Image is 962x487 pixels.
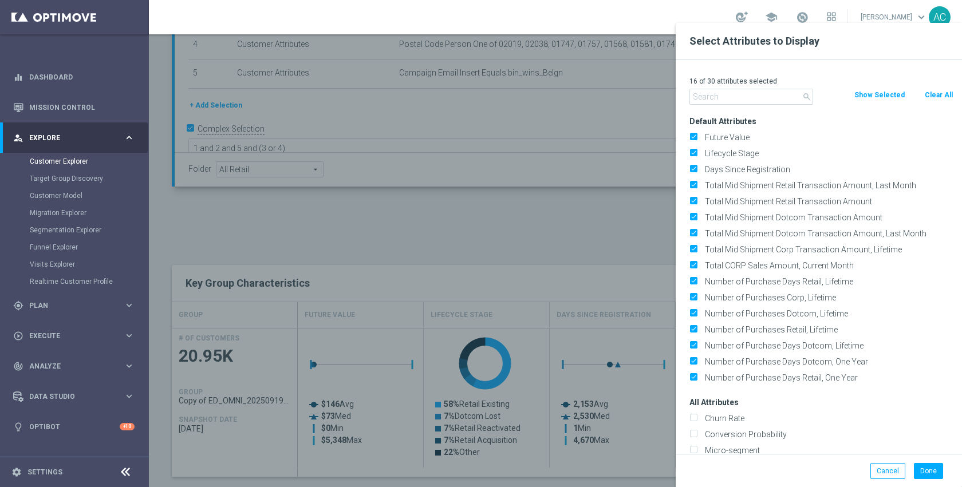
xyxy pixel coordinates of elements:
[701,212,953,223] label: Total Mid Shipment Dotcom Transaction Amount
[13,392,135,401] button: Data Studio keyboard_arrow_right
[701,244,953,255] label: Total Mid Shipment Corp Transaction Amount, Lifetime
[13,72,23,82] i: equalizer
[701,429,953,440] label: Conversion Probability
[124,300,135,311] i: keyboard_arrow_right
[853,89,906,101] button: Show Selected
[30,187,148,204] div: Customer Model
[29,332,124,339] span: Execute
[701,228,953,239] label: Total Mid Shipment Dotcom Transaction Amount, Last Month
[13,331,135,340] button: play_circle_outline Execute keyboard_arrow_right
[701,292,953,303] label: Number of Purchases Corp, Lifetime
[124,132,135,143] i: keyboard_arrow_right
[29,363,124,370] span: Analyze
[29,302,124,309] span: Plan
[13,92,135,122] div: Mission Control
[120,423,135,430] div: +10
[30,174,119,183] a: Target Group Discovery
[30,225,119,235] a: Segmentation Explorer
[701,132,953,142] label: Future Value
[13,300,23,311] i: gps_fixed
[924,89,954,101] button: Clear All
[29,134,124,141] span: Explore
[13,62,135,92] div: Dashboard
[30,170,148,187] div: Target Group Discovery
[13,301,135,310] button: gps_fixed Plan keyboard_arrow_right
[29,62,135,92] a: Dashboard
[689,89,813,105] input: Search
[765,11,778,23] span: school
[701,413,953,423] label: Churn Rate
[29,393,124,400] span: Data Studio
[701,373,953,383] label: Number of Purchase Days Retail, One Year
[701,324,953,335] label: Number of Purchases Retail, Lifetime
[860,9,929,26] a: [PERSON_NAME]keyboard_arrow_down
[30,273,148,290] div: Realtime Customer Profile
[13,73,135,82] button: equalizer Dashboard
[124,361,135,371] i: keyboard_arrow_right
[30,256,148,273] div: Visits Explorer
[29,411,120,442] a: Optibot
[29,92,135,122] a: Mission Control
[701,180,953,191] label: Total Mid Shipment Retail Transaction Amount, Last Month
[124,391,135,402] i: keyboard_arrow_right
[30,260,119,269] a: Visits Explorer
[13,331,23,341] i: play_circle_outline
[124,330,135,341] i: keyboard_arrow_right
[13,103,135,112] button: Mission Control
[701,148,953,159] label: Lifecycle Stage
[701,260,953,271] label: Total CORP Sales Amount, Current Month
[30,191,119,200] a: Customer Model
[27,469,62,476] a: Settings
[701,164,953,175] label: Days Since Registration
[914,463,943,479] button: Done
[689,34,948,48] h2: Select Attributes to Display
[701,276,953,287] label: Number of Purchase Days Retail, Lifetime
[13,361,23,371] i: track_changes
[11,467,22,477] i: settings
[13,422,135,431] button: lightbulb Optibot +10
[13,361,124,371] div: Analyze
[915,11,928,23] span: keyboard_arrow_down
[13,133,135,142] button: person_search Explore keyboard_arrow_right
[870,463,905,479] button: Cancel
[701,340,953,351] label: Number of Purchase Days Dotcom, Lifetime
[802,92,811,101] i: search
[30,157,119,166] a: Customer Explorer
[30,277,119,286] a: Realtime Customer Profile
[13,133,23,143] i: person_search
[13,331,124,341] div: Execute
[30,221,148,239] div: Segmentation Explorer
[30,208,119,217] a: Migration Explorer
[701,308,953,319] label: Number of Purchases Dotcom, Lifetime
[30,239,148,256] div: Funnel Explorer
[30,243,119,252] a: Funnel Explorer
[929,6,951,28] div: AC
[13,411,135,442] div: Optibot
[689,116,953,126] h3: Default Attributes
[30,153,148,170] div: Customer Explorer
[701,445,953,456] label: Micro-segment
[30,204,148,221] div: Migration Explorer
[13,300,124,311] div: Plan
[13,133,124,143] div: Explore
[13,422,23,432] i: lightbulb
[689,77,953,86] p: 16 of 30 attributes selected
[701,357,953,367] label: Number of Purchase Days Dotcom, One Year
[701,196,953,207] label: Total Mid Shipment Retail Transaction Amount
[13,362,135,371] button: track_changes Analyze keyboard_arrow_right
[13,391,124,402] div: Data Studio
[689,397,953,407] h3: All Attributes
